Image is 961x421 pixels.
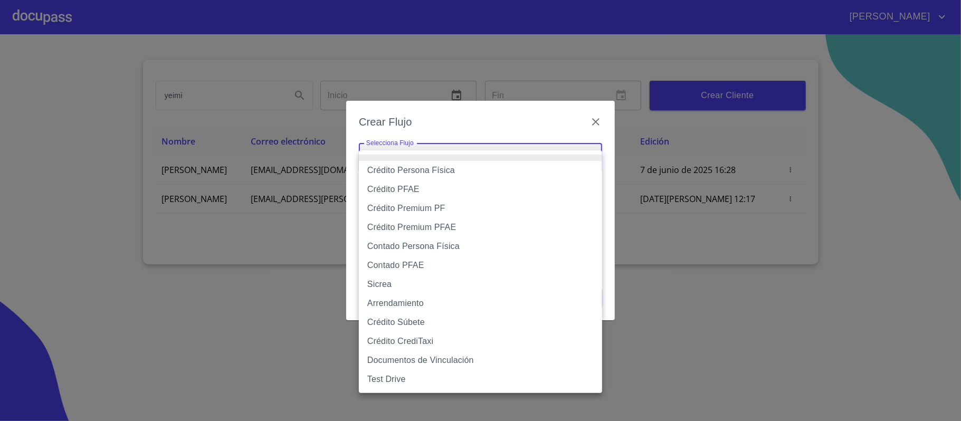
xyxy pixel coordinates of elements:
li: None [359,155,602,161]
li: Arrendamiento [359,294,602,313]
li: Contado Persona Física [359,237,602,256]
li: Crédito CrediTaxi [359,332,602,351]
li: Crédito Súbete [359,313,602,332]
li: Contado PFAE [359,256,602,275]
li: Crédito Premium PFAE [359,218,602,237]
li: Documentos de Vinculación [359,351,602,370]
li: Crédito Premium PF [359,199,602,218]
li: Test Drive [359,370,602,389]
li: Sicrea [359,275,602,294]
li: Crédito PFAE [359,180,602,199]
li: Crédito Persona Física [359,161,602,180]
